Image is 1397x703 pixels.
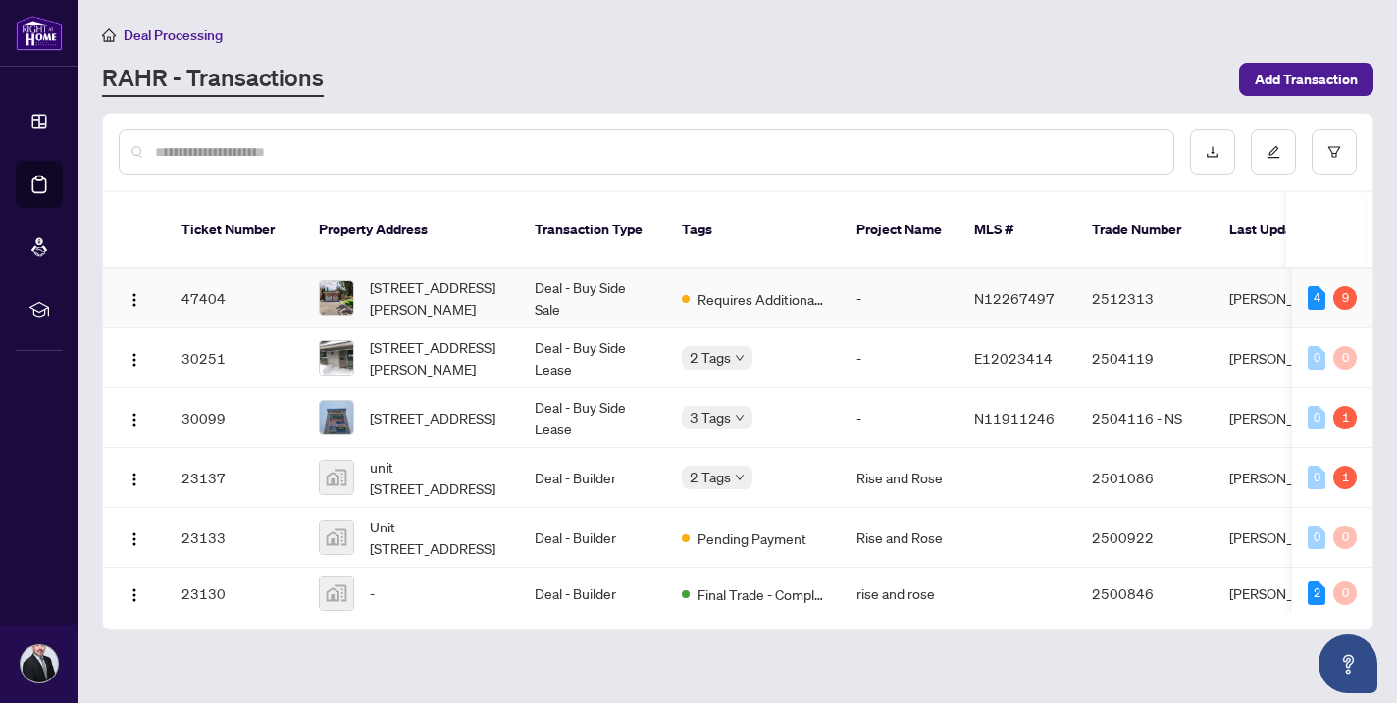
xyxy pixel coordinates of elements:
span: N11911246 [974,409,1055,427]
span: edit [1267,145,1280,159]
a: RAHR - Transactions [102,62,324,97]
span: down [735,413,745,423]
span: filter [1327,145,1341,159]
div: 4 [1308,286,1325,310]
span: 2 Tags [690,346,731,369]
span: [STREET_ADDRESS] [370,407,495,428]
td: Deal - Buy Side Lease [519,328,666,388]
span: Requires Additional Docs [698,288,825,310]
img: Logo [127,472,142,487]
button: filter [1312,129,1357,175]
span: N12267497 [974,289,1055,307]
td: 23137 [166,448,303,508]
span: 2 Tags [690,466,731,488]
td: 2500846 [1076,568,1214,620]
img: Logo [127,531,142,547]
img: Logo [127,587,142,603]
td: 47404 [166,269,303,328]
button: Open asap [1319,634,1377,693]
div: 1 [1333,466,1357,489]
th: Trade Number [1076,192,1214,269]
td: 23130 [166,568,303,620]
th: Property Address [303,192,519,269]
th: Transaction Type [519,192,666,269]
td: 30251 [166,328,303,388]
span: [STREET_ADDRESS][PERSON_NAME] [370,336,503,379]
td: 2500922 [1076,508,1214,568]
button: download [1190,129,1235,175]
div: 0 [1308,346,1325,370]
div: 0 [1308,526,1325,549]
img: thumbnail-img [320,281,353,315]
td: 30099 [166,388,303,448]
span: 3 Tags [690,406,731,428]
button: Logo [119,522,150,553]
span: unit [STREET_ADDRESS] [370,456,503,499]
td: Deal - Buy Side Lease [519,388,666,448]
button: Add Transaction [1239,63,1373,96]
td: 2501086 [1076,448,1214,508]
td: Deal - Builder [519,448,666,508]
button: edit [1251,129,1296,175]
button: Logo [119,282,150,314]
td: - [841,388,958,448]
td: Deal - Builder [519,568,666,620]
span: E12023414 [974,349,1053,367]
img: thumbnail-img [320,401,353,434]
th: Project Name [841,192,958,269]
span: [STREET_ADDRESS][PERSON_NAME] [370,276,503,320]
span: Pending Payment [698,527,806,549]
td: [PERSON_NAME] [1214,448,1361,508]
td: rise and rose [841,568,958,620]
td: - [841,269,958,328]
td: Deal - Builder [519,508,666,568]
td: [PERSON_NAME] [1214,328,1361,388]
span: Final Trade - Completed [698,583,825,605]
th: Ticket Number [166,192,303,269]
td: Deal - Buy Side Sale [519,269,666,328]
img: thumbnail-img [320,341,353,375]
div: 0 [1333,346,1357,370]
th: MLS # [958,192,1076,269]
span: home [102,28,116,42]
th: Tags [666,192,841,269]
img: Logo [127,412,142,427]
div: 9 [1333,286,1357,310]
td: Rise and Rose [841,508,958,568]
img: thumbnail-img [320,461,353,494]
span: Deal Processing [124,26,223,44]
td: [PERSON_NAME] [1214,269,1361,328]
div: 0 [1333,526,1357,549]
span: down [735,473,745,482]
span: - [370,582,375,604]
img: thumbnail-img [320,577,353,610]
th: Last Updated By [1214,192,1361,269]
td: 2504116 - NS [1076,388,1214,448]
div: 2 [1308,581,1325,605]
td: [PERSON_NAME] [1214,508,1361,568]
td: 2512313 [1076,269,1214,328]
img: thumbnail-img [320,521,353,554]
td: [PERSON_NAME] [1214,568,1361,620]
div: 1 [1333,406,1357,429]
div: 0 [1308,466,1325,489]
div: 0 [1308,406,1325,429]
div: 0 [1333,581,1357,605]
td: Rise and Rose [841,448,958,508]
button: Logo [119,577,150,609]
span: download [1206,145,1219,159]
img: Profile Icon [21,645,58,682]
td: 2504119 [1076,328,1214,388]
button: Logo [119,462,150,493]
span: Add Transaction [1255,64,1358,95]
img: Logo [127,352,142,368]
span: down [735,353,745,363]
td: [PERSON_NAME] [1214,388,1361,448]
td: - [841,328,958,388]
button: Logo [119,342,150,374]
img: Logo [127,292,142,308]
td: 23133 [166,508,303,568]
button: Logo [119,402,150,433]
img: logo [16,15,63,51]
span: Unit [STREET_ADDRESS] [370,516,503,559]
